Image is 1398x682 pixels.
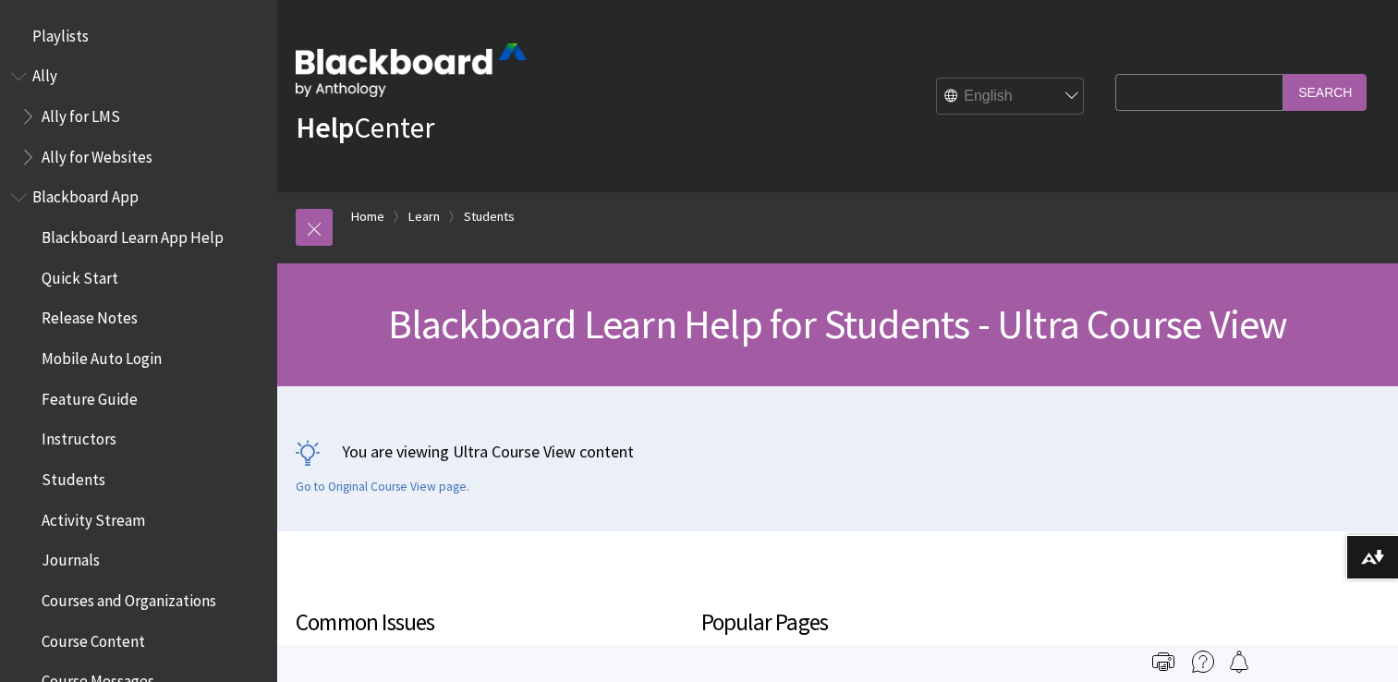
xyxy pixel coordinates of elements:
h3: Common Issues [296,605,683,660]
img: Follow this page [1228,651,1250,673]
a: Students [464,205,515,228]
img: Print [1152,651,1174,673]
span: Feature Guide [42,384,138,408]
span: Mobile Auto Login [42,343,162,368]
span: Instructors [42,424,116,449]
span: Ally for LMS [42,101,120,126]
span: Blackboard Learn Help for Students - Ultra Course View [388,298,1288,349]
span: Ally for Websites [42,141,152,166]
a: HelpCenter [296,109,434,146]
span: Students [42,464,105,489]
span: Course Content [42,626,145,651]
span: Ally [32,61,57,86]
img: More help [1192,651,1214,673]
nav: Book outline for Anthology Ally Help [11,61,266,173]
h3: Popular Pages [701,605,1107,660]
span: Journals [42,545,100,570]
p: You are viewing Ultra Course View content [296,440,1380,463]
span: Quick Start [42,262,118,287]
select: Site Language Selector [937,79,1085,116]
span: Activity Stream [42,505,145,530]
input: Search [1283,74,1367,110]
a: Go to Original Course View page. [296,479,469,495]
img: Blackboard by Anthology [296,43,527,97]
span: Blackboard Learn App Help [42,222,224,247]
span: Blackboard App [32,182,139,207]
a: Learn [408,205,440,228]
span: Release Notes [42,303,138,328]
a: Home [351,205,384,228]
strong: Help [296,109,354,146]
span: Courses and Organizations [42,585,216,610]
nav: Book outline for Playlists [11,20,266,52]
span: Playlists [32,20,89,45]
